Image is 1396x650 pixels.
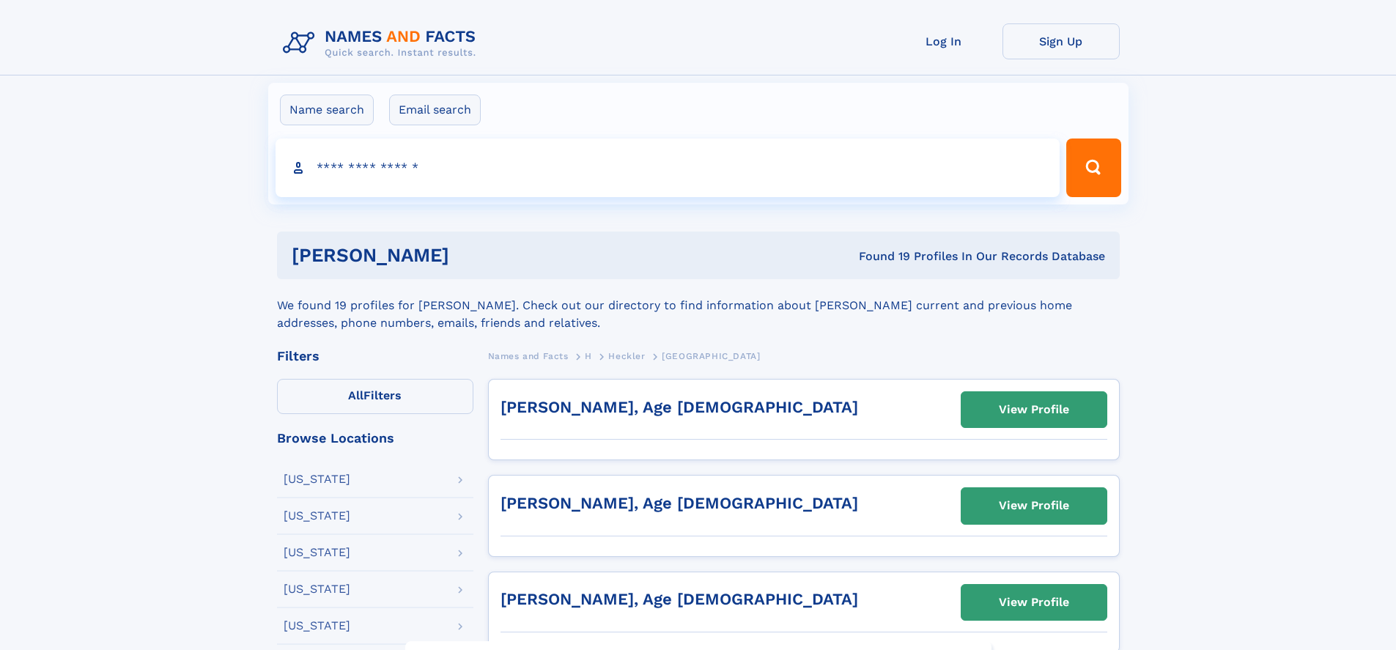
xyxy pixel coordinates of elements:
[662,351,760,361] span: [GEOGRAPHIC_DATA]
[277,279,1120,332] div: We found 19 profiles for [PERSON_NAME]. Check out our directory to find information about [PERSON...
[961,488,1107,523] a: View Profile
[277,379,473,414] label: Filters
[292,246,654,265] h1: [PERSON_NAME]
[501,494,858,512] a: [PERSON_NAME], Age [DEMOGRAPHIC_DATA]
[284,620,350,632] div: [US_STATE]
[501,398,858,416] a: [PERSON_NAME], Age [DEMOGRAPHIC_DATA]
[999,393,1069,426] div: View Profile
[608,351,645,361] span: Heckler
[277,23,488,63] img: Logo Names and Facts
[348,388,363,402] span: All
[999,586,1069,619] div: View Profile
[277,350,473,363] div: Filters
[654,248,1105,265] div: Found 19 Profiles In Our Records Database
[1002,23,1120,59] a: Sign Up
[280,95,374,125] label: Name search
[389,95,481,125] label: Email search
[284,583,350,595] div: [US_STATE]
[885,23,1002,59] a: Log In
[284,473,350,485] div: [US_STATE]
[585,347,592,365] a: H
[277,432,473,445] div: Browse Locations
[284,547,350,558] div: [US_STATE]
[961,392,1107,427] a: View Profile
[276,139,1060,197] input: search input
[961,585,1107,620] a: View Profile
[999,489,1069,522] div: View Profile
[284,510,350,522] div: [US_STATE]
[1066,139,1120,197] button: Search Button
[608,347,645,365] a: Heckler
[488,347,569,365] a: Names and Facts
[501,590,858,608] a: [PERSON_NAME], Age [DEMOGRAPHIC_DATA]
[585,351,592,361] span: H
